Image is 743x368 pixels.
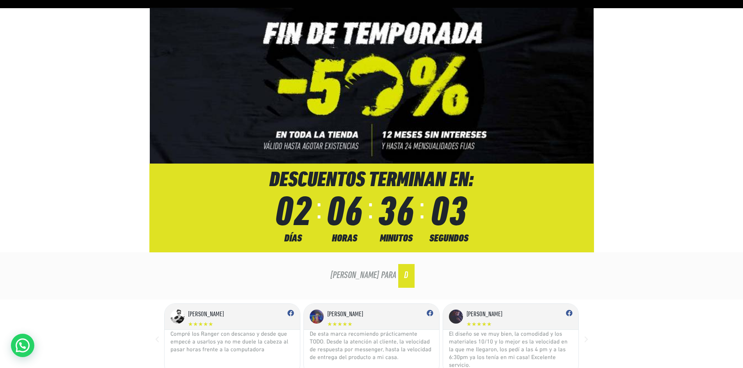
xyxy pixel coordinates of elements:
[429,229,468,249] div: Segundos
[466,320,472,328] i: ★
[345,176,363,254] span: 6
[327,310,363,320] span: [PERSON_NAME]
[477,320,482,328] i: ★
[443,304,578,330] a: David [PERSON_NAME]★★★★★
[396,176,415,254] span: 6
[482,320,487,328] i: ★
[419,181,425,240] div: :
[275,229,312,249] div: Días
[170,331,294,354] div: Compré los Ranger con descanso y desde que empecé a usarlos ya no me duele la cabeza al pasar hor...
[326,229,363,249] div: Horas
[348,320,353,328] i: ★
[170,310,184,324] img: Fernando
[316,181,322,240] div: :
[310,331,433,362] div: De esta marca recomiendo prácticamente TODO. Desde la atención al cliente, la velocidad de respue...
[304,304,439,330] a: Álex [PERSON_NAME]★★★★★
[165,304,300,330] a: Fernando [PERSON_NAME]★★★★★
[342,320,348,328] i: ★
[327,320,332,328] i: ★
[293,176,312,254] span: 2
[449,176,467,254] span: 3
[378,176,396,254] span: 3
[188,310,224,320] span: [PERSON_NAME]
[381,271,396,280] span: para
[367,181,374,240] div: :
[275,176,293,254] span: 0
[326,176,345,254] span: 0
[310,310,324,324] img: Álex
[337,320,342,328] i: ★
[487,320,492,328] i: ★
[332,320,337,328] i: ★
[208,320,213,328] i: ★
[203,320,208,328] i: ★
[188,320,193,328] i: ★
[466,310,502,320] span: [PERSON_NAME]
[378,229,415,249] div: Minutos
[449,310,463,324] img: David
[193,320,198,328] i: ★
[431,176,449,254] span: 0
[472,320,477,328] i: ★
[153,167,590,195] h2: DESCUENTOS TERMINAN EN:
[198,320,203,328] i: ★
[330,271,379,280] span: [PERSON_NAME]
